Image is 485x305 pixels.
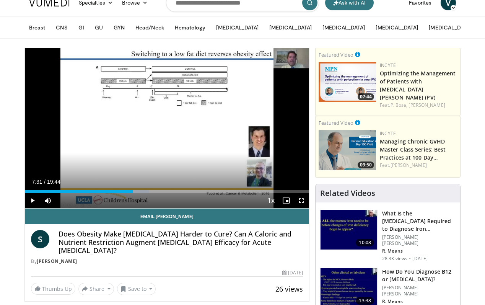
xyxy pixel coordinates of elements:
button: [MEDICAL_DATA] [371,20,423,35]
button: Fullscreen [294,193,309,208]
button: Hematology [170,20,210,35]
button: GU [90,20,107,35]
button: [MEDICAL_DATA] [212,20,263,35]
h4: Related Videos [320,189,375,198]
small: Featured Video [319,119,353,126]
button: Save to [117,283,156,295]
h4: Does Obesity Make [MEDICAL_DATA] Harder to Cure? Can A Caloric and Nutrient Restriction Augment [... [59,230,303,255]
button: Play [25,193,40,208]
span: 09:50 [358,161,374,168]
a: Incyte [380,62,396,69]
small: Featured Video [319,51,353,58]
button: GYN [109,20,129,35]
a: [PERSON_NAME] [391,162,427,168]
a: Managing Chronic GVHD Master Class Series: Best Practices at 100 Day… [380,138,446,161]
div: · [409,256,411,262]
a: Incyte [380,130,396,137]
p: [DATE] [412,256,428,262]
button: [MEDICAL_DATA] [265,20,316,35]
a: Thumbs Up [31,283,75,295]
button: Mute [40,193,55,208]
video-js: Video Player [25,48,309,209]
h3: What Is the [MEDICAL_DATA] Required to Diagnose Iron Deficienc… [382,210,456,233]
a: 09:50 [319,130,376,170]
span: 10:08 [356,239,374,246]
p: [PERSON_NAME] [PERSON_NAME] [382,285,456,297]
span: / [44,179,46,185]
div: Feat. [380,102,457,109]
a: Optimizing the Management of Patients with [MEDICAL_DATA][PERSON_NAME] (PV) [380,70,456,101]
button: [MEDICAL_DATA] [424,20,476,35]
button: Head/Neck [131,20,169,35]
a: [PERSON_NAME] [409,102,445,108]
a: [PERSON_NAME] [37,258,77,264]
img: 409840c7-0d29-44b1-b1f8-50555369febb.png.150x105_q85_crop-smart_upscale.png [319,130,376,170]
img: 15adaf35-b496-4260-9f93-ea8e29d3ece7.150x105_q85_crop-smart_upscale.jpg [321,210,377,250]
span: 13:38 [356,297,374,305]
button: Breast [24,20,50,35]
button: Enable picture-in-picture mode [278,193,294,208]
button: Share [78,283,114,295]
span: 7:31 [32,179,42,185]
span: 26 views [275,284,303,294]
span: 07:44 [358,93,374,100]
p: [PERSON_NAME] [PERSON_NAME] [382,234,456,246]
a: P. Bose, [391,102,408,108]
div: Feat. [380,162,457,169]
a: 07:44 [319,62,376,102]
p: R. Means [382,298,456,305]
button: [MEDICAL_DATA] [318,20,369,35]
div: By [31,258,303,265]
a: S [31,230,49,248]
button: CNS [51,20,72,35]
span: 19:44 [47,179,60,185]
button: Playback Rate [263,193,278,208]
a: Email [PERSON_NAME] [25,209,309,224]
h3: How Do You Diagnose B12 or [MEDICAL_DATA]? [382,268,456,283]
div: Progress Bar [25,190,309,193]
p: R. Means [382,248,456,254]
button: GI [74,20,89,35]
a: 10:08 What Is the [MEDICAL_DATA] Required to Diagnose Iron Deficienc… [PERSON_NAME] [PERSON_NAME]... [320,210,456,262]
img: b6962518-674a-496f-9814-4152d3874ecc.png.150x105_q85_crop-smart_upscale.png [319,62,376,102]
div: [DATE] [282,269,303,276]
p: 28.3K views [382,256,407,262]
